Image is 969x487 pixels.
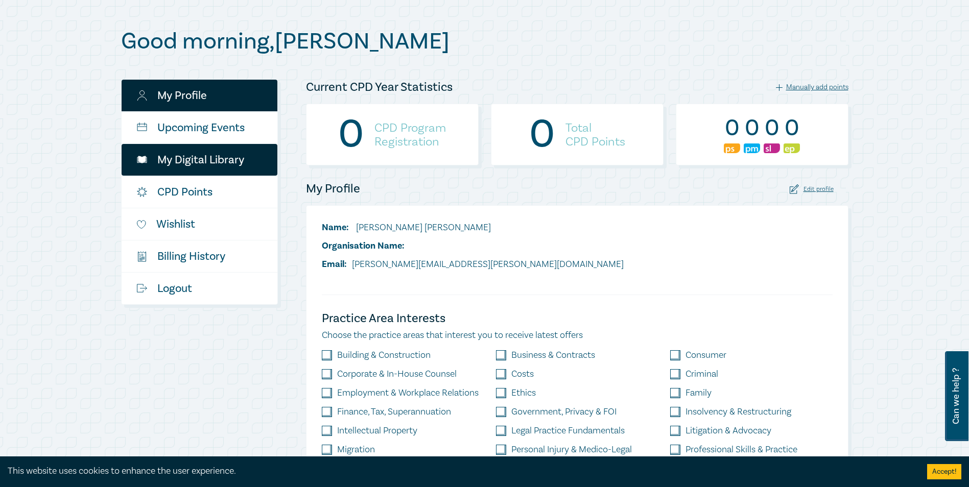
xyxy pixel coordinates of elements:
div: 0 [529,121,555,148]
span: Email: [322,258,347,270]
div: This website uses cookies to enhance the user experience. [8,465,912,478]
img: Practice Management & Business Skills [744,143,760,153]
p: Choose the practice areas that interest you to receive latest offers [322,329,833,342]
label: Family [686,388,712,398]
label: Consumer [686,350,726,360]
label: Employment & Workplace Relations [337,388,479,398]
a: My Digital Library [122,144,277,176]
label: Litigation & Advocacy [686,426,771,436]
h4: CPD Program Registration [374,121,446,149]
label: Corporate & In-House Counsel [337,369,457,379]
div: 0 [724,115,740,141]
label: Building & Construction [337,350,431,360]
h4: Total CPD Points [565,121,625,149]
img: Professional Skills [724,143,740,153]
h4: My Profile [306,181,360,197]
span: Name: [322,222,349,233]
span: Organisation Name: [322,240,405,252]
a: $Billing History [122,240,277,272]
label: Finance, Tax, Superannuation [337,407,451,417]
span: Can we help ? [951,357,961,435]
a: Wishlist [122,208,277,240]
label: Criminal [686,369,718,379]
li: [PERSON_NAME][EMAIL_ADDRESS][PERSON_NAME][DOMAIN_NAME] [322,258,624,271]
div: Edit profile [790,184,834,194]
label: Insolvency & Restructuring [686,407,791,417]
h1: Good morning , [PERSON_NAME] [121,28,848,55]
label: Business & Contracts [511,350,595,360]
h4: Practice Area Interests [322,310,833,327]
a: Upcoming Events [122,112,277,143]
label: Legal Practice Fundamentals [511,426,625,436]
button: Accept cookies [927,464,961,479]
img: Substantive Law [764,143,780,153]
label: Personal Injury & Medico-Legal [511,445,632,455]
label: Government, Privacy & FOI [511,407,617,417]
a: My Profile [122,80,277,111]
h4: Current CPD Year Statistics [306,79,453,95]
label: Intellectual Property [337,426,417,436]
div: 0 [338,121,364,148]
label: Professional Skills & Practice Management [686,445,832,465]
a: Logout [122,273,277,304]
div: 0 [784,115,800,141]
div: 0 [764,115,780,141]
div: 0 [744,115,760,141]
label: Migration [337,445,375,455]
label: Ethics [511,388,536,398]
li: [PERSON_NAME] [PERSON_NAME] [322,221,624,234]
tspan: $ [139,253,141,258]
label: Costs [511,369,534,379]
img: Ethics & Professional Responsibility [784,143,800,153]
div: Manually add points [776,83,848,92]
a: CPD Points [122,176,277,208]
